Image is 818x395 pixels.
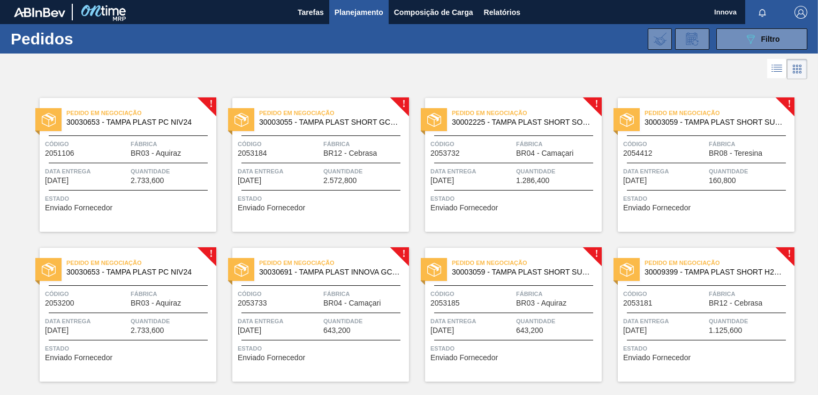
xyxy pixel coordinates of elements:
img: estado [234,263,248,277]
span: Enviado Fornecedor [430,204,498,212]
span: Fábrica [131,139,214,149]
span: Código [623,288,706,299]
span: Data Entrega [623,316,706,326]
span: Status [623,343,792,354]
span: Data Entrega [238,316,321,326]
span: Enviado Fornecedor [45,204,112,212]
span: Status [238,343,406,354]
span: BR04 - Camaçari [516,149,573,157]
span: Status [45,343,214,354]
span: Pedido em Negociação [66,108,216,118]
span: BR04 - Camaçari [323,299,381,307]
span: Enviado Fornecedor [238,354,305,362]
span: Composição de Carga [394,6,473,19]
span: Enviado Fornecedor [45,354,112,362]
span: Pedido em Negociação [645,257,794,268]
a: !estadoPedido em Negociação30003059 - TAMPA PLAST SHORT SUKITA S/ LINERCódigo2053185FábricaBR03 -... [409,248,602,382]
span: Enviado Fornecedor [238,204,305,212]
span: BR12 - Cebrasa [709,299,762,307]
span: Enviado Fornecedor [623,204,691,212]
div: Solicitação de Revisão de Pedidos [675,28,709,50]
span: BR03 - Aquiraz [131,149,181,157]
img: estado [620,263,634,277]
span: Código [238,139,321,149]
span: 30002225 - TAMPA PLAST SHORT SODA S/ LINER NIV21 [452,118,593,126]
span: 2053200 [45,299,74,307]
img: estado [42,263,56,277]
a: !estadoPedido em Negociação30003055 - TAMPA PLAST SHORT GCA S/ LINERCódigo2053184FábricaBR12 - Ce... [216,98,409,232]
span: Código [45,288,128,299]
span: Fábrica [323,288,406,299]
span: Enviado Fornecedor [430,354,498,362]
span: Fábrica [516,288,599,299]
span: Código [623,139,706,149]
span: Pedido em Negociação [452,257,602,268]
span: Status [430,343,599,354]
div: Visão em Lista [767,59,787,79]
span: Filtro [761,35,780,43]
span: 1.125,600 [709,326,742,335]
a: !estadoPedido em Negociação30009399 - TAMPA PLAST SHORT H2OH LIMAO S/ LINERCódigo2053181FábricaBR... [602,248,794,382]
span: Pedido em Negociação [259,257,409,268]
span: Fábrica [516,139,599,149]
span: Quantidade [131,316,214,326]
span: 160,800 [709,177,736,185]
span: Data Entrega [45,316,128,326]
span: Fábrica [709,288,792,299]
span: Fábrica [709,139,792,149]
span: Planejamento [335,6,383,19]
span: 03/12/2025 [430,177,454,185]
a: !estadoPedido em Negociação30030653 - TAMPA PLAST PC NIV24Código2051106FábricaBR03 - AquirazData ... [24,98,216,232]
img: Logout [794,6,807,19]
span: 2054412 [623,149,653,157]
span: Pedido em Negociação [259,108,409,118]
span: Código [430,288,513,299]
span: 10/12/2025 [238,326,261,335]
a: !estadoPedido em Negociação30002225 - TAMPA PLAST SHORT SODA S/ LINER NIV21Código2053732FábricaBR... [409,98,602,232]
span: 30030653 - TAMPA PLAST PC NIV24 [66,118,208,126]
div: Visão em Cards [787,59,807,79]
span: Pedido em Negociação [66,257,216,268]
div: Importar Negociações dos Pedidos [648,28,672,50]
span: BR03 - Aquiraz [131,299,181,307]
span: 30003059 - TAMPA PLAST SHORT SUKITA S/ LINER [645,118,786,126]
span: Código [45,139,128,149]
img: estado [620,113,634,127]
span: 09/12/2025 [45,326,69,335]
span: 02/12/2025 [45,177,69,185]
span: 02/12/2025 [238,177,261,185]
span: Data Entrega [45,166,128,177]
span: Código [430,139,513,149]
span: Data Entrega [623,166,706,177]
span: Status [45,193,214,204]
a: !estadoPedido em Negociação30003059 - TAMPA PLAST SHORT SUKITA S/ LINERCódigo2054412FábricaBR08 -... [602,98,794,232]
span: 2053185 [430,299,460,307]
span: 2053184 [238,149,267,157]
span: Quantidade [323,316,406,326]
span: Quantidade [323,166,406,177]
span: 30003055 - TAMPA PLAST SHORT GCA S/ LINER [259,118,400,126]
span: Data Entrega [430,316,513,326]
img: estado [42,113,56,127]
a: !estadoPedido em Negociação30030691 - TAMPA PLAST INNOVA GCA ZERO NIV24Código2053733FábricaBR04 -... [216,248,409,382]
span: BR12 - Cebrasa [323,149,377,157]
img: estado [427,263,441,277]
span: Relatórios [484,6,520,19]
span: Status [430,193,599,204]
span: Fábrica [131,288,214,299]
span: Quantidade [516,166,599,177]
span: 30009399 - TAMPA PLAST SHORT H2OH LIMAO S/ LINER [645,268,786,276]
button: Filtro [716,28,807,50]
span: 30030653 - TAMPA PLAST PC NIV24 [66,268,208,276]
a: !estadoPedido em Negociação30030653 - TAMPA PLAST PC NIV24Código2053200FábricaBR03 - AquirazData ... [24,248,216,382]
img: TNhmsLtSVTkK8tSr43FrP2fwEKptu5GPRR3wAAAABJRU5ErkJggg== [14,7,65,17]
span: 30030691 - TAMPA PLAST INNOVA GCA ZERO NIV24 [259,268,400,276]
span: 2053732 [430,149,460,157]
span: BR03 - Aquiraz [516,299,566,307]
span: Data Entrega [238,166,321,177]
img: estado [234,113,248,127]
span: 2053181 [623,299,653,307]
span: Quantidade [516,316,599,326]
span: 2051106 [45,149,74,157]
span: Enviado Fornecedor [623,354,691,362]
